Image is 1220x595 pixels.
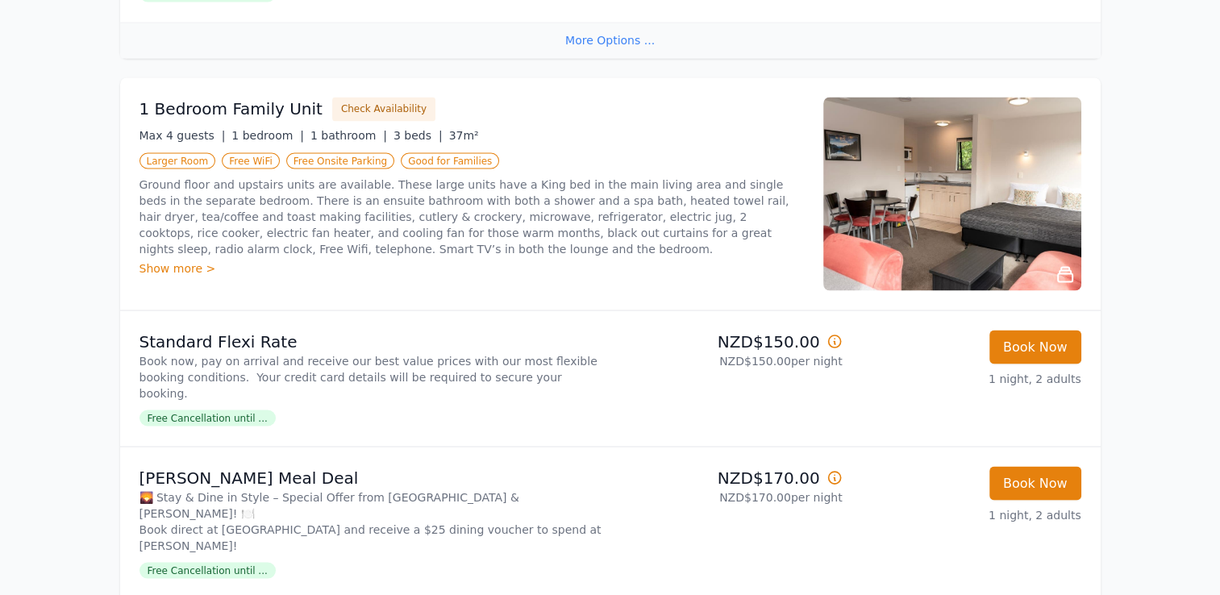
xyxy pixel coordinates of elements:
span: Good for Families [401,152,499,169]
span: Free WiFi [222,152,280,169]
div: More Options ... [120,22,1101,58]
span: 1 bathroom | [310,129,387,142]
span: Larger Room [139,152,216,169]
span: 37m² [449,129,479,142]
p: 1 night, 2 adults [856,370,1081,386]
p: Standard Flexi Rate [139,330,604,352]
p: NZD$150.00 per night [617,352,843,368]
span: Free Onsite Parking [286,152,394,169]
p: NZD$170.00 [617,466,843,489]
p: NZD$170.00 per night [617,489,843,505]
button: Book Now [989,330,1081,364]
span: Max 4 guests | [139,129,226,142]
h3: 1 Bedroom Family Unit [139,98,323,120]
span: Free Cancellation until ... [139,562,276,578]
button: Check Availability [332,97,435,121]
p: Book now, pay on arrival and receive our best value prices with our most flexible booking conditi... [139,352,604,401]
div: Show more > [139,260,804,276]
p: 1 night, 2 adults [856,506,1081,522]
p: NZD$150.00 [617,330,843,352]
p: Ground floor and upstairs units are available. These large units have a King bed in the main livi... [139,176,804,256]
button: Book Now [989,466,1081,500]
p: 🌄 Stay & Dine in Style – Special Offer from [GEOGRAPHIC_DATA] & [PERSON_NAME]! 🍽️ Book direct at ... [139,489,604,553]
span: Free Cancellation until ... [139,410,276,426]
p: [PERSON_NAME] Meal Deal [139,466,604,489]
span: 3 beds | [393,129,443,142]
span: 1 bedroom | [231,129,304,142]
